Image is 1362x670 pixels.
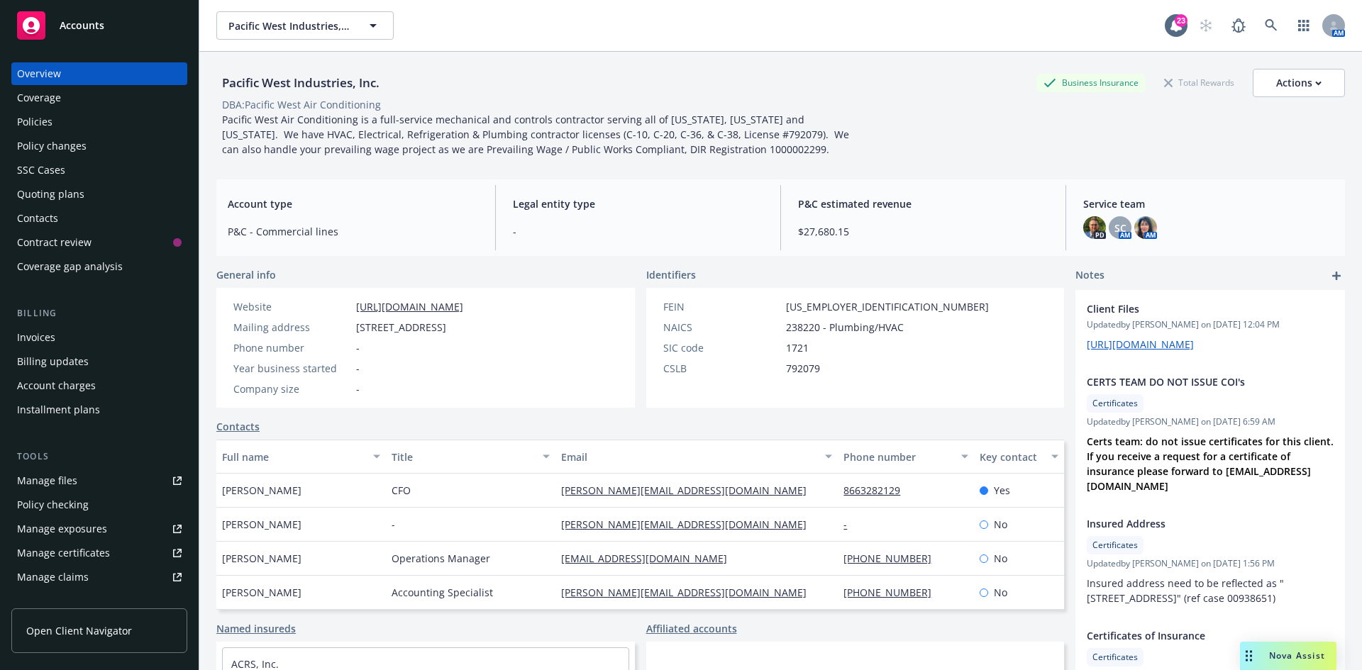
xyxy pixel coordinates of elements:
[11,326,187,349] a: Invoices
[392,585,493,600] span: Accounting Specialist
[11,306,187,320] div: Billing
[11,86,187,109] a: Coverage
[356,320,446,335] span: [STREET_ADDRESS]
[786,320,904,335] span: 238220 - Plumbing/HVAC
[1328,267,1345,284] a: add
[1257,11,1285,40] a: Search
[11,398,187,421] a: Installment plans
[26,623,132,638] span: Open Client Navigator
[17,518,107,540] div: Manage exposures
[561,518,818,531] a: [PERSON_NAME][EMAIL_ADDRESS][DOMAIN_NAME]
[17,542,110,564] div: Manage certificates
[11,135,187,157] a: Policy changes
[663,340,780,355] div: SIC code
[663,361,780,376] div: CSLB
[11,255,187,278] a: Coverage gap analysis
[1224,11,1253,40] a: Report a Bug
[216,621,296,636] a: Named insureds
[356,340,360,355] span: -
[994,551,1007,566] span: No
[216,267,276,282] span: General info
[994,483,1010,498] span: Yes
[233,361,350,376] div: Year business started
[11,450,187,464] div: Tools
[17,326,55,349] div: Invoices
[17,566,89,588] div: Manage claims
[798,196,1048,211] span: P&C estimated revenue
[11,374,187,397] a: Account charges
[1087,374,1297,389] span: CERTS TEAM DO NOT ISSUE COI's
[843,518,858,531] a: -
[1092,397,1138,410] span: Certificates
[216,419,260,434] a: Contacts
[392,483,411,498] span: CFO
[843,484,912,497] a: 8663282129
[11,518,187,540] a: Manage exposures
[17,590,84,613] div: Manage BORs
[17,135,87,157] div: Policy changes
[1240,642,1258,670] div: Drag to move
[233,340,350,355] div: Phone number
[222,450,365,464] div: Full name
[974,440,1064,474] button: Key contact
[216,11,394,40] button: Pacific West Industries, Inc.
[17,183,84,206] div: Quoting plans
[786,299,989,314] span: [US_EMPLOYER_IDENTIFICATION_NUMBER]
[11,231,187,254] a: Contract review
[1114,220,1126,235] span: SC
[11,183,187,206] a: Quoting plans
[1087,628,1297,643] span: Certificates of Insurance
[228,224,478,239] span: P&C - Commercial lines
[17,62,61,85] div: Overview
[1092,651,1138,664] span: Certificates
[222,483,301,498] span: [PERSON_NAME]
[11,469,187,492] a: Manage files
[1036,74,1146,91] div: Business Insurance
[11,590,187,613] a: Manage BORs
[17,159,65,182] div: SSC Cases
[555,440,838,474] button: Email
[60,20,104,31] span: Accounts
[1087,337,1194,351] a: [URL][DOMAIN_NAME]
[1075,267,1104,284] span: Notes
[1240,642,1336,670] button: Nova Assist
[1087,516,1297,531] span: Insured Address
[1157,74,1241,91] div: Total Rewards
[994,517,1007,532] span: No
[1083,196,1334,211] span: Service team
[838,440,973,474] button: Phone number
[233,299,350,314] div: Website
[17,255,123,278] div: Coverage gap analysis
[228,196,478,211] span: Account type
[1269,649,1325,661] span: Nova Assist
[11,111,187,133] a: Policies
[1276,69,1322,96] div: Actions
[233,320,350,335] div: Mailing address
[1087,301,1297,316] span: Client Files
[561,586,818,599] a: [PERSON_NAME][EMAIL_ADDRESS][DOMAIN_NAME]
[1087,576,1334,605] p: Insured address need to be reflected as "[STREET_ADDRESS]" (ref case 00938651)
[843,450,952,464] div: Phone number
[222,585,301,600] span: [PERSON_NAME]
[356,361,360,376] span: -
[1175,14,1187,27] div: 23
[663,320,780,335] div: NAICS
[11,207,187,230] a: Contacts
[646,267,696,282] span: Identifiers
[561,450,816,464] div: Email
[356,381,360,396] span: -
[1075,363,1345,505] div: CERTS TEAM DO NOT ISSUE COI'sCertificatesUpdatedby [PERSON_NAME] on [DATE] 6:59 AMCerts team: do ...
[222,517,301,532] span: [PERSON_NAME]
[646,621,737,636] a: Affiliated accounts
[1083,216,1106,239] img: photo
[17,469,77,492] div: Manage files
[1087,318,1334,331] span: Updated by [PERSON_NAME] on [DATE] 12:04 PM
[17,111,52,133] div: Policies
[17,493,89,516] div: Policy checking
[222,113,852,156] span: Pacific West Air Conditioning is a full-service mechanical and controls contractor serving all of...
[386,440,555,474] button: Title
[980,450,1043,464] div: Key contact
[233,381,350,396] div: Company size
[994,585,1007,600] span: No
